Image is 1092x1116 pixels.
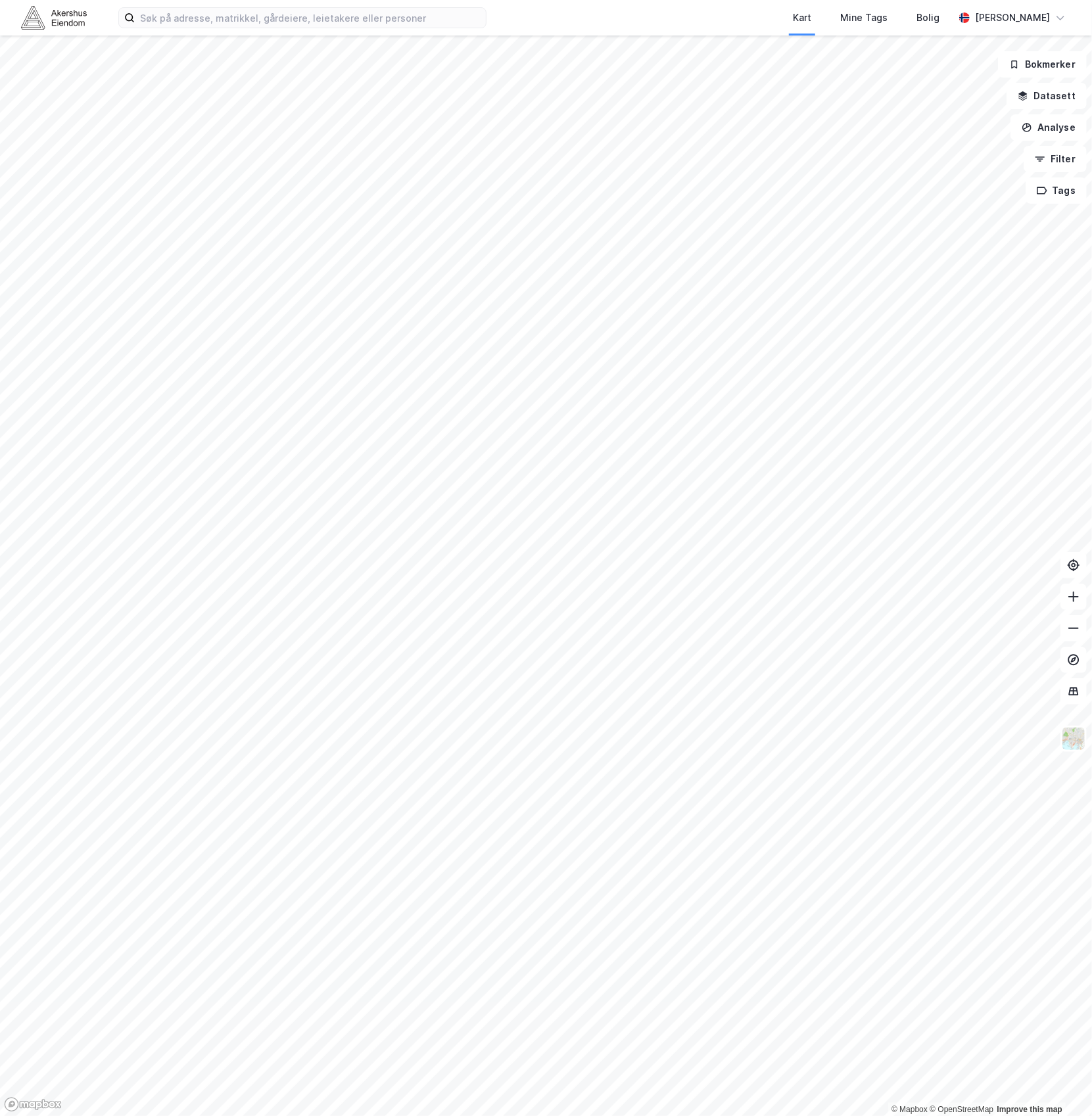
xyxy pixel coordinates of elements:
button: Analyse [1010,114,1087,141]
a: Mapbox [891,1105,928,1114]
a: OpenStreetMap [930,1105,993,1114]
input: Søk på adresse, matrikkel, gårdeiere, leietakere eller personer [135,8,486,28]
button: Tags [1026,177,1087,204]
div: Bolig [916,10,939,26]
button: Filter [1024,146,1087,172]
button: Datasett [1007,83,1087,109]
button: Bokmerker [998,51,1087,78]
div: Mine Tags [840,10,888,26]
a: Mapbox homepage [4,1097,62,1112]
div: Kart [793,10,811,26]
img: Z [1061,726,1086,751]
div: [PERSON_NAME] [975,10,1050,26]
a: Improve this map [997,1105,1062,1114]
img: akershus-eiendom-logo.9091f326c980b4bce74ccdd9f866810c.svg [21,6,87,29]
div: Kontrollprogram for chat [1026,1053,1092,1116]
iframe: Chat Widget [1026,1053,1092,1116]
